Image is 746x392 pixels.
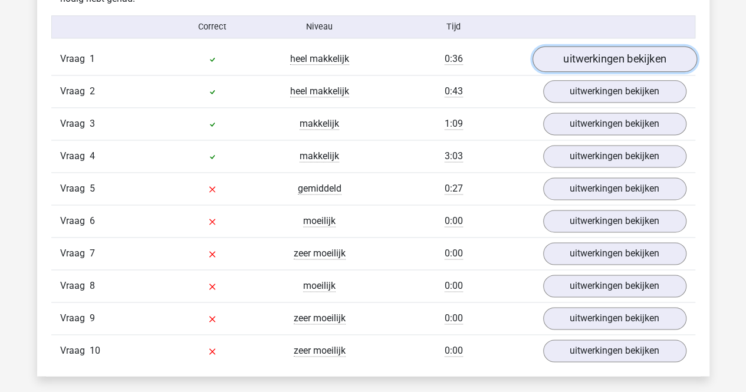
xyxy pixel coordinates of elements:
span: moeilijk [303,215,336,227]
span: Vraag [60,182,90,196]
span: 6 [90,215,95,226]
span: 0:00 [445,280,463,292]
a: uitwerkingen bekijken [543,113,686,135]
span: 9 [90,312,95,324]
a: uitwerkingen bekijken [543,80,686,103]
a: uitwerkingen bekijken [532,47,696,73]
span: Vraag [60,117,90,131]
span: 0:00 [445,345,463,357]
span: makkelijk [300,150,339,162]
span: 5 [90,183,95,194]
span: 3:03 [445,150,463,162]
span: Vraag [60,84,90,98]
a: uitwerkingen bekijken [543,242,686,265]
span: Vraag [60,279,90,293]
span: 8 [90,280,95,291]
span: moeilijk [303,280,336,292]
span: Vraag [60,52,90,66]
span: Vraag [60,149,90,163]
span: zeer moeilijk [294,345,346,357]
span: 1:09 [445,118,463,130]
span: 0:43 [445,85,463,97]
span: Vraag [60,246,90,261]
span: zeer moeilijk [294,312,346,324]
span: 2 [90,85,95,97]
div: Correct [159,21,266,34]
span: 0:00 [445,215,463,227]
span: Vraag [60,344,90,358]
span: 0:00 [445,248,463,259]
span: heel makkelijk [290,85,349,97]
a: uitwerkingen bekijken [543,145,686,167]
div: Tijd [373,21,534,34]
a: uitwerkingen bekijken [543,340,686,362]
span: zeer moeilijk [294,248,346,259]
span: gemiddeld [298,183,341,195]
span: Vraag [60,311,90,325]
div: Niveau [266,21,373,34]
span: Vraag [60,214,90,228]
span: 4 [90,150,95,162]
a: uitwerkingen bekijken [543,210,686,232]
a: uitwerkingen bekijken [543,275,686,297]
span: 7 [90,248,95,259]
span: 3 [90,118,95,129]
a: uitwerkingen bekijken [543,177,686,200]
span: 0:27 [445,183,463,195]
span: makkelijk [300,118,339,130]
span: 1 [90,53,95,64]
span: 0:00 [445,312,463,324]
a: uitwerkingen bekijken [543,307,686,330]
span: 0:36 [445,53,463,65]
span: heel makkelijk [290,53,349,65]
span: 10 [90,345,100,356]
